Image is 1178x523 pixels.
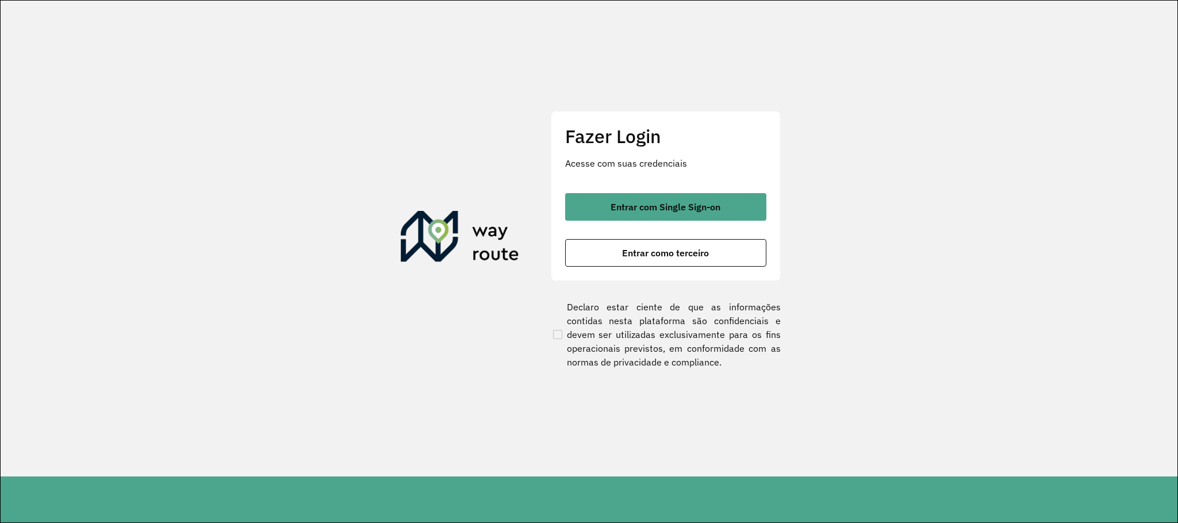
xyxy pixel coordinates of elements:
h2: Fazer Login [565,125,766,147]
button: button [565,193,766,221]
span: Entrar como terceiro [622,248,709,257]
img: Roteirizador AmbevTech [401,211,519,266]
label: Declaro estar ciente de que as informações contidas nesta plataforma são confidenciais e devem se... [551,300,781,369]
button: button [565,239,766,267]
p: Acesse com suas credenciais [565,156,766,170]
span: Entrar com Single Sign-on [611,202,720,211]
